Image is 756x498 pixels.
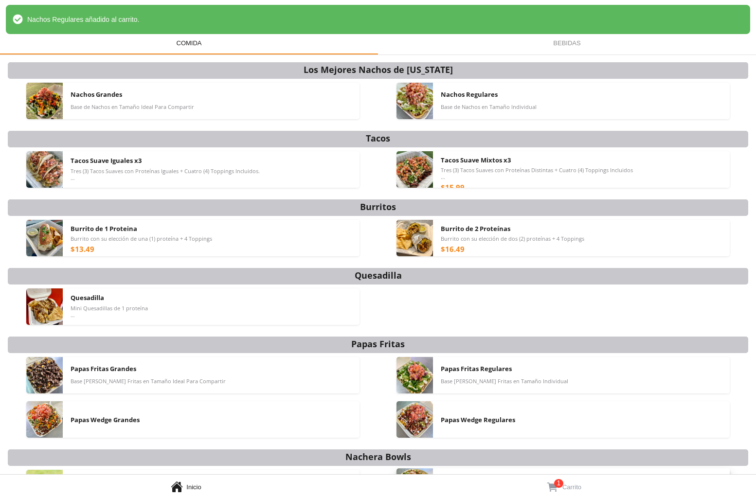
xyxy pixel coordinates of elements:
div: $15.99 [441,182,465,192]
span: Tacos Suave Iguales x3 [71,156,142,165]
span: Nachos Grandes [71,90,122,99]
span: Papas Wedge Regulares [441,415,515,424]
span: Base de Nachos en Tamaño Individual [441,104,537,110]
span: Burrito con su elección de dos (2) proteínas + 4 Toppings [441,235,584,242]
div: $13.49 [71,244,94,254]
div: Burritos [360,200,396,213]
div: Los Mejores Nachos de [US_STATE] [304,63,453,76]
div: $16.49 [441,244,465,254]
div: Papas Fritas [351,338,405,350]
span: Nachos Regulares [441,90,498,99]
div: Nachera Bowls [345,450,411,463]
div: Tacos [366,132,390,144]
span: Papas Fritas Grandes [71,364,136,373]
div: Quesadilla [355,269,402,282]
span: Carrito [562,483,581,491]
span: Base [PERSON_NAME] Fritas en Tamaño Ideal Para Compartir [71,378,226,385]
span: Quesadilla [71,293,104,302]
span: Papas Fritas Regulares [441,364,512,373]
span: 1 [554,479,563,488]
div: Nachos Regulares añadido al carrito. [27,15,740,24]
span: Tacos Suave Mixtos x3 [441,156,511,164]
span: Tres (3) Tacos Suaves con Proteínas Distintas + Cuatro (4) Toppings Incluidos *Toppings Serán Igu... [441,167,633,180]
span: Papas Wedge Grandes [71,415,140,424]
a: 1Carrito [378,475,756,498]
span: Burrito con su elección de una (1) proteína + 4 Toppings [71,235,212,242]
span: Burrito de 2 Proteínas [441,224,510,233]
button:  [546,480,558,494]
span: Burrito de 1 Proteina [71,224,137,233]
span: Mini Quesadillas de 1 proteína Toppings Salen Aparte [71,305,148,319]
span: Base de Nachos en Tamaño Ideal Para Compartir [71,104,194,110]
span: Inicio [186,483,201,491]
span: Tres (3) Tacos Suaves con Proteínas Iguales + Cuatro (4) Toppings Incluidos. *Toppings Serán Igua... [71,168,260,181]
span: Base [PERSON_NAME] Fritas en Tamaño Individual [441,378,568,385]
